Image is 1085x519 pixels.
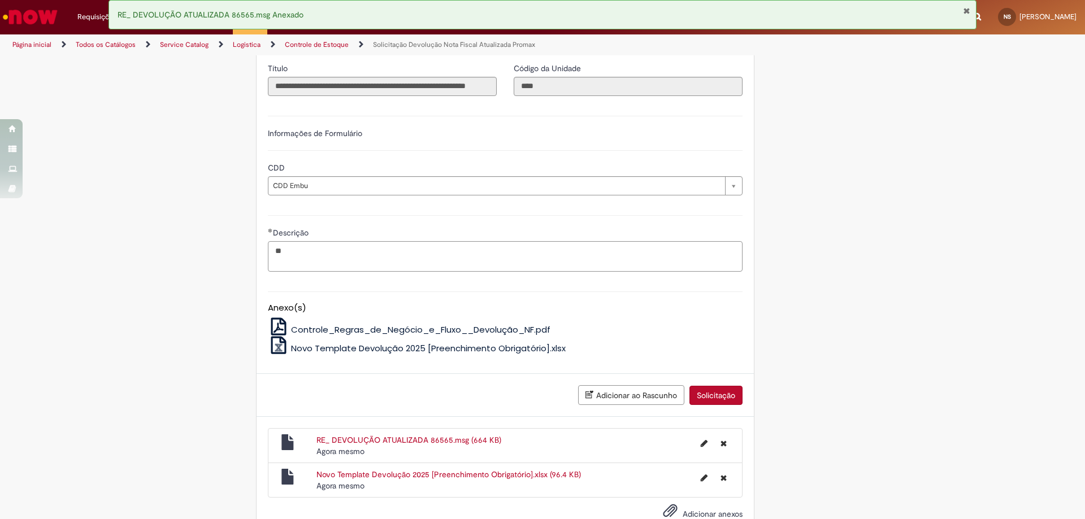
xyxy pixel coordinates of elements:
[291,342,566,354] span: Novo Template Devolução 2025 [Preenchimento Obrigatório].xlsx
[714,434,734,452] button: Excluir RE_ DEVOLUÇÃO ATUALIZADA 86565.msg
[316,481,364,491] time: 29/08/2025 10:04:58
[273,228,311,238] span: Descrição
[316,446,364,456] time: 29/08/2025 10:05:22
[316,481,364,491] span: Agora mesmo
[233,40,261,49] a: Logistica
[316,446,364,456] span: Agora mesmo
[373,40,535,49] a: Solicitação Devolução Nota Fiscal Atualizada Promax
[514,63,583,74] label: Somente leitura - Código da Unidade
[268,128,362,138] label: Informações de Formulário
[77,11,117,23] span: Requisições
[118,10,303,20] span: RE_ DEVOLUÇÃO ATUALIZADA 86565.msg Anexado
[273,177,719,195] span: CDD Embu
[8,34,715,55] ul: Trilhas de página
[268,163,287,173] span: CDD
[689,386,743,405] button: Solicitação
[268,228,273,233] span: Obrigatório Preenchido
[268,63,290,74] label: Somente leitura - Título
[1004,13,1011,20] span: NS
[268,303,743,313] h5: Anexo(s)
[12,40,51,49] a: Página inicial
[160,40,209,49] a: Service Catalog
[268,63,290,73] span: Somente leitura - Título
[291,324,550,335] span: Controle_Regras_de_Negócio_e_Fluxo__Devolução_NF.pdf
[268,342,566,354] a: Novo Template Devolução 2025 [Preenchimento Obrigatório].xlsx
[694,434,714,452] button: Editar nome de arquivo RE_ DEVOLUÇÃO ATUALIZADA 86565.msg
[514,63,583,73] span: Somente leitura - Código da Unidade
[316,469,581,479] a: Novo Template Devolução 2025 [Preenchimento Obrigatório].xlsx (96.4 KB)
[578,385,684,405] button: Adicionar ao Rascunho
[963,6,970,15] button: Fechar Notificação
[1,6,59,28] img: ServiceNow
[268,77,497,96] input: Título
[316,435,501,445] a: RE_ DEVOLUÇÃO ATUALIZADA 86565.msg (664 KB)
[514,77,743,96] input: Código da Unidade
[694,469,714,487] button: Editar nome de arquivo Novo Template Devolução 2025 [Preenchimento Obrigatório].xlsx
[683,509,743,519] span: Adicionar anexos
[714,469,734,487] button: Excluir Novo Template Devolução 2025 [Preenchimento Obrigatório].xlsx
[285,40,349,49] a: Controle de Estoque
[268,241,743,272] textarea: Descrição
[268,324,551,335] a: Controle_Regras_de_Negócio_e_Fluxo__Devolução_NF.pdf
[76,40,136,49] a: Todos os Catálogos
[1019,12,1077,21] span: [PERSON_NAME]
